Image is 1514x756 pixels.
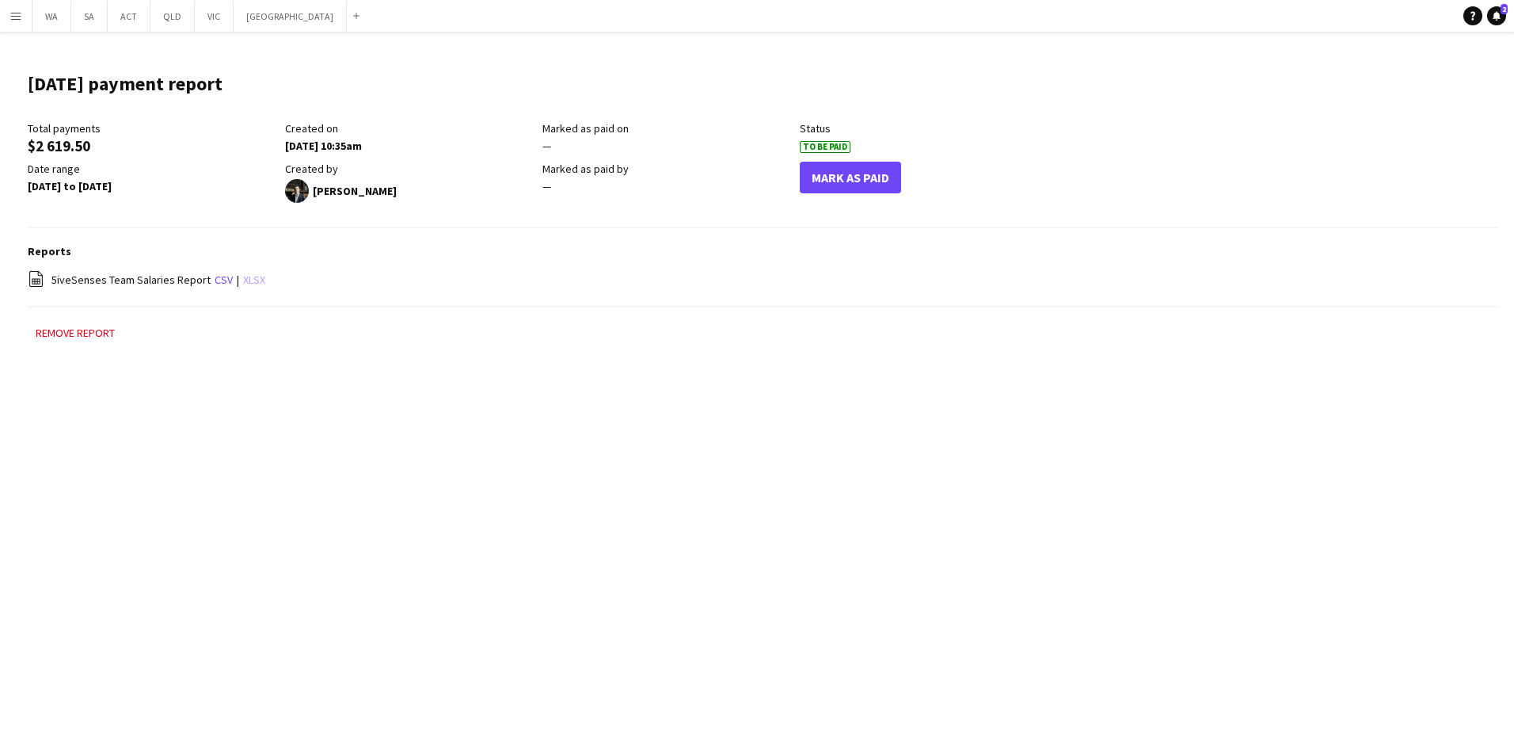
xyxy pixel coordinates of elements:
div: [PERSON_NAME] [285,179,534,203]
div: $2 619.50 [28,139,277,153]
div: [DATE] to [DATE] [28,179,277,193]
h3: Reports [28,244,1498,258]
div: Created by [285,162,534,176]
button: Remove report [28,323,123,342]
button: SA [71,1,108,32]
div: Date range [28,162,277,176]
a: 2 [1487,6,1506,25]
span: To Be Paid [800,141,850,153]
div: Marked as paid by [542,162,792,176]
button: VIC [195,1,234,32]
a: csv [215,273,233,287]
button: [GEOGRAPHIC_DATA] [234,1,347,32]
div: Total payments [28,121,277,136]
h1: [DATE] payment report [28,72,223,96]
span: 2 [1501,4,1508,14]
span: — [542,179,551,193]
button: WA [32,1,71,32]
div: [DATE] 10:35am [285,139,534,153]
div: | [28,270,1498,290]
button: Mark As Paid [800,162,901,193]
div: Created on [285,121,534,136]
button: QLD [150,1,195,32]
button: ACT [108,1,150,32]
span: 5iveSenses Team Salaries Report [51,273,211,287]
div: Status [800,121,1049,136]
div: Marked as paid on [542,121,792,136]
span: — [542,139,551,153]
a: xlsx [243,273,265,287]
